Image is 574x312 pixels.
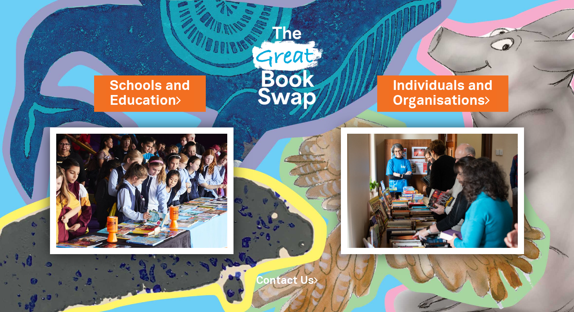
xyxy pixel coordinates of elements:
[256,276,318,286] a: Contact Us
[110,77,190,110] a: Schools andEducation
[50,127,234,254] img: Schools and Education
[393,77,493,110] a: Individuals andOrganisations
[245,9,329,121] img: Great Bookswap logo
[341,127,524,254] img: Individuals and Organisations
